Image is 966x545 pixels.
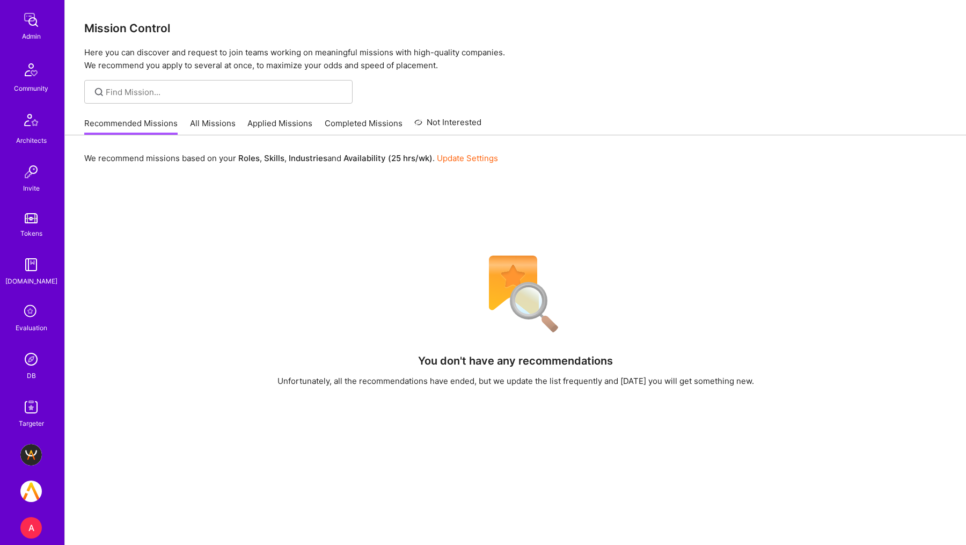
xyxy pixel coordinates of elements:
[289,153,327,163] b: Industries
[18,109,44,135] img: Architects
[21,302,41,322] i: icon SelectionTeam
[16,322,47,333] div: Evaluation
[190,118,236,135] a: All Missions
[20,348,42,370] img: Admin Search
[84,46,947,72] p: Here you can discover and request to join teams working on meaningful missions with high-quality ...
[18,481,45,502] a: A.Team: internal dev team - join us in developing the A.Team platform
[5,275,57,287] div: [DOMAIN_NAME]
[18,57,44,83] img: Community
[247,118,312,135] a: Applied Missions
[325,118,402,135] a: Completed Missions
[106,86,345,98] input: Find Mission...
[93,86,105,98] i: icon SearchGrey
[418,354,613,367] h4: You don't have any recommendations
[84,21,947,35] h3: Mission Control
[20,517,42,539] div: A
[23,183,40,194] div: Invite
[20,481,42,502] img: A.Team: internal dev team - join us in developing the A.Team platform
[22,31,41,42] div: Admin
[238,153,260,163] b: Roles
[343,153,433,163] b: Availability (25 hrs/wk)
[14,83,48,94] div: Community
[277,375,754,387] div: Unfortunately, all the recommendations have ended, but we update the list frequently and [DATE] y...
[18,517,45,539] a: A
[264,153,284,163] b: Skills
[18,444,45,466] a: BuildTeam
[470,249,561,340] img: No Results
[20,444,42,466] img: BuildTeam
[27,370,36,381] div: DB
[20,396,42,418] img: Skill Targeter
[84,118,178,135] a: Recommended Missions
[16,135,47,146] div: Architects
[20,228,42,239] div: Tokens
[19,418,44,429] div: Targeter
[20,9,42,31] img: admin teamwork
[25,213,38,223] img: tokens
[84,152,498,164] p: We recommend missions based on your , , and .
[20,161,42,183] img: Invite
[437,153,498,163] a: Update Settings
[414,116,481,135] a: Not Interested
[20,254,42,275] img: guide book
